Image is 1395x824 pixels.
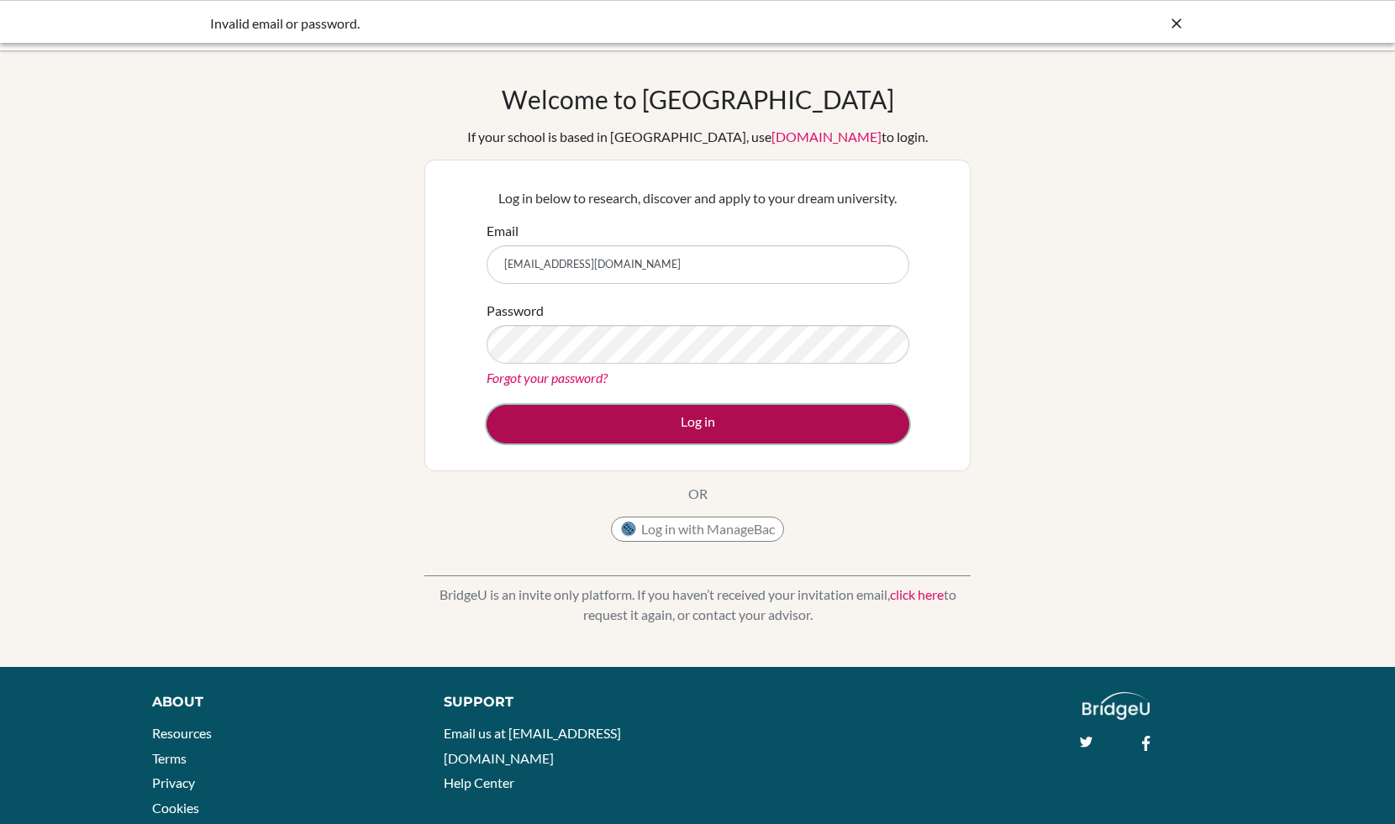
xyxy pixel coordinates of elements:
[152,692,406,712] div: About
[467,127,928,147] div: If your school is based in [GEOGRAPHIC_DATA], use to login.
[771,129,882,144] a: [DOMAIN_NAME]
[502,84,894,114] h1: Welcome to [GEOGRAPHIC_DATA]
[152,750,187,766] a: Terms
[152,774,195,790] a: Privacy
[487,405,909,443] button: Log in
[444,774,514,790] a: Help Center
[444,692,679,712] div: Support
[487,301,544,321] label: Password
[210,13,933,34] div: Invalid email or password.
[487,370,608,386] a: Forgot your password?
[487,221,519,241] label: Email
[611,517,784,542] button: Log in with ManageBac
[890,586,944,602] a: click here
[688,484,708,504] p: OR
[1082,692,1150,720] img: logo_white@2x-f4f0deed5e89b7ecb1c2cc34c3e3d731f90f0f143d5ea2071677605dd97b5244.png
[152,800,199,816] a: Cookies
[152,725,212,741] a: Resources
[444,725,621,766] a: Email us at [EMAIL_ADDRESS][DOMAIN_NAME]
[487,188,909,208] p: Log in below to research, discover and apply to your dream university.
[424,585,971,625] p: BridgeU is an invite only platform. If you haven’t received your invitation email, to request it ...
